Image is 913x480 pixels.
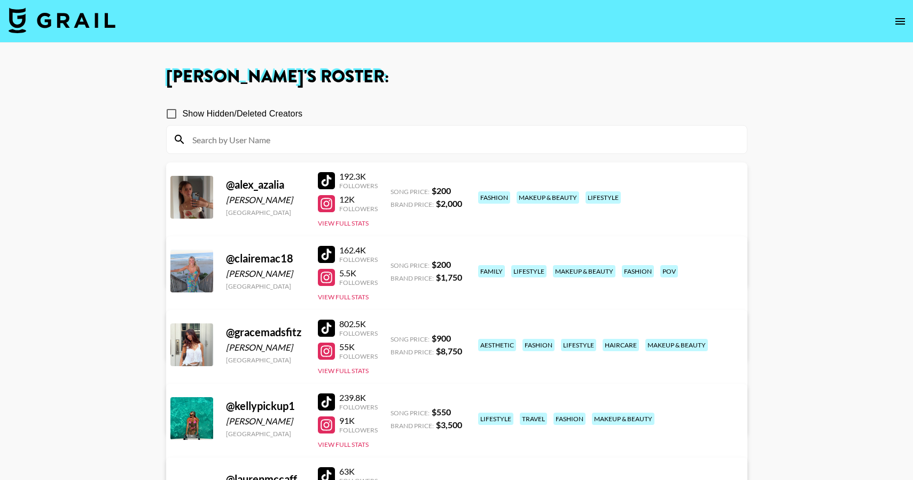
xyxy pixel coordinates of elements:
[520,413,547,425] div: travel
[186,131,740,148] input: Search by User Name
[586,191,621,204] div: lifestyle
[561,339,596,351] div: lifestyle
[318,293,369,301] button: View Full Stats
[478,339,516,351] div: aesthetic
[339,403,378,411] div: Followers
[183,107,303,120] span: Show Hidden/Deleted Creators
[553,265,615,277] div: makeup & beauty
[339,415,378,426] div: 91K
[226,252,305,265] div: @ clairemac18
[522,339,555,351] div: fashion
[436,420,462,430] strong: $ 3,500
[391,261,430,269] span: Song Price:
[226,356,305,364] div: [GEOGRAPHIC_DATA]
[432,185,451,196] strong: $ 200
[511,265,547,277] div: lifestyle
[339,171,378,182] div: 192.3K
[339,205,378,213] div: Followers
[226,195,305,205] div: [PERSON_NAME]
[339,182,378,190] div: Followers
[226,342,305,353] div: [PERSON_NAME]
[318,367,369,375] button: View Full Stats
[391,274,434,282] span: Brand Price:
[645,339,708,351] div: makeup & beauty
[339,194,378,205] div: 12K
[339,466,378,477] div: 63K
[226,178,305,191] div: @ alex_azalia
[339,278,378,287] div: Followers
[339,245,378,256] div: 162.4K
[436,272,462,282] strong: $ 1,750
[391,188,430,196] span: Song Price:
[226,399,305,413] div: @ kellypickup1
[603,339,639,351] div: haircare
[226,208,305,216] div: [GEOGRAPHIC_DATA]
[391,422,434,430] span: Brand Price:
[339,352,378,360] div: Followers
[432,333,451,343] strong: $ 900
[226,268,305,279] div: [PERSON_NAME]
[517,191,579,204] div: makeup & beauty
[339,392,378,403] div: 239.8K
[226,416,305,427] div: [PERSON_NAME]
[391,348,434,356] span: Brand Price:
[553,413,586,425] div: fashion
[391,409,430,417] span: Song Price:
[339,256,378,264] div: Followers
[478,191,510,204] div: fashion
[339,319,378,329] div: 802.5K
[166,68,747,86] h1: [PERSON_NAME] 's Roster:
[660,265,678,277] div: pov
[339,426,378,434] div: Followers
[432,259,451,269] strong: $ 200
[592,413,654,425] div: makeup & beauty
[318,219,369,227] button: View Full Stats
[9,7,115,33] img: Grail Talent
[226,326,305,339] div: @ gracemadsfitz
[436,198,462,208] strong: $ 2,000
[478,265,505,277] div: family
[478,413,513,425] div: lifestyle
[339,342,378,352] div: 55K
[436,346,462,356] strong: $ 8,750
[391,200,434,208] span: Brand Price:
[889,11,911,32] button: open drawer
[432,407,451,417] strong: $ 550
[391,335,430,343] span: Song Price:
[226,430,305,438] div: [GEOGRAPHIC_DATA]
[226,282,305,290] div: [GEOGRAPHIC_DATA]
[339,268,378,278] div: 5.5K
[339,329,378,337] div: Followers
[318,440,369,448] button: View Full Stats
[622,265,654,277] div: fashion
